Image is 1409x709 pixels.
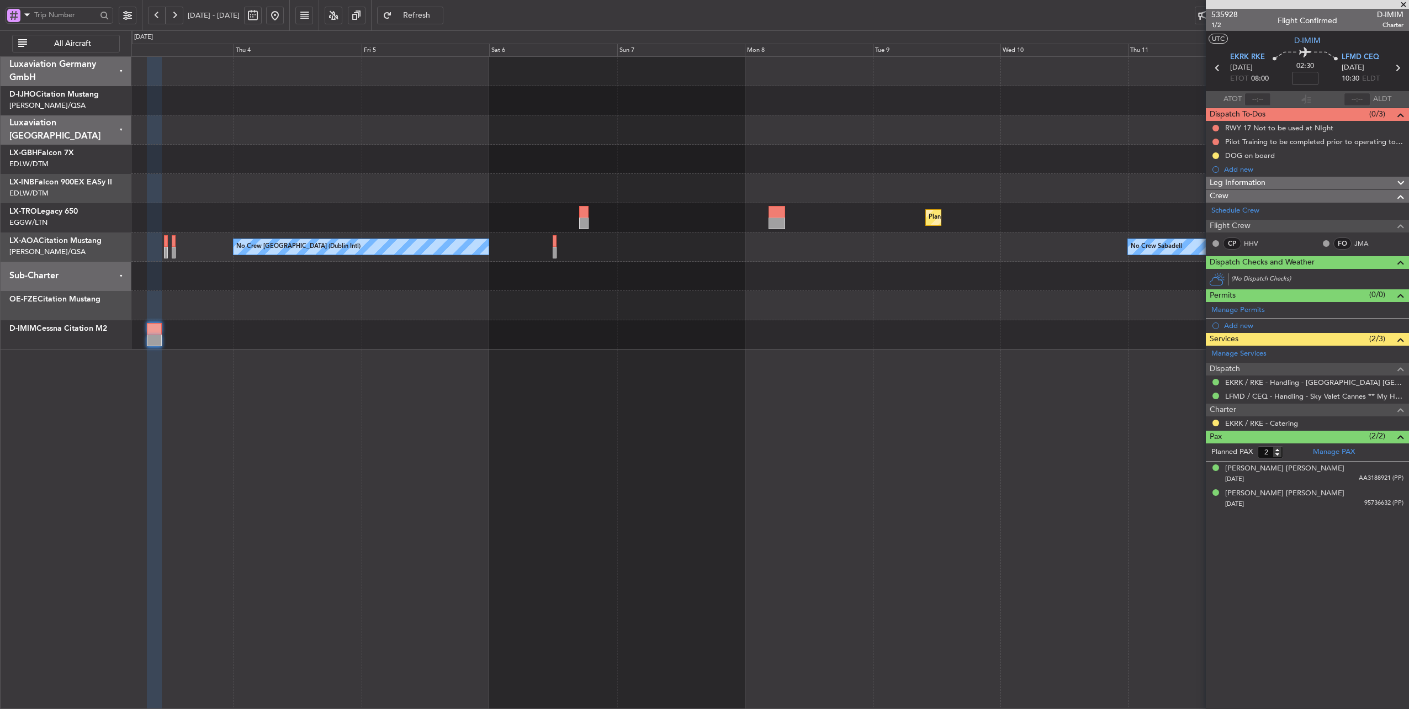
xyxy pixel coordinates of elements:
[1210,404,1236,416] span: Charter
[1210,289,1236,302] span: Permits
[1225,500,1244,508] span: [DATE]
[1362,73,1380,84] span: ELDT
[1210,431,1222,443] span: Pax
[1313,447,1355,458] a: Manage PAX
[394,12,439,19] span: Refresh
[9,188,49,198] a: EDLW/DTM
[9,149,74,157] a: LX-GBHFalcon 7X
[1225,419,1298,428] a: EKRK / RKE - Catering
[1294,35,1321,46] span: D-IMIM
[1223,94,1242,105] span: ATOT
[1211,305,1265,316] a: Manage Permits
[9,237,39,245] span: LX-AOA
[9,100,86,110] a: [PERSON_NAME]/QSA
[9,149,38,157] span: LX-GBH
[873,44,1000,57] div: Tue 9
[1333,237,1352,250] div: FO
[377,7,443,24] button: Refresh
[1278,15,1337,27] div: Flight Confirmed
[1342,73,1359,84] span: 10:30
[188,10,240,20] span: [DATE] - [DATE]
[1000,44,1128,57] div: Wed 10
[1210,220,1251,232] span: Flight Crew
[1296,61,1314,72] span: 02:30
[1211,205,1259,216] a: Schedule Crew
[1224,321,1403,330] div: Add new
[1211,20,1238,30] span: 1/2
[1211,447,1253,458] label: Planned PAX
[106,44,234,57] div: Wed 3
[1211,9,1238,20] span: 535928
[9,91,99,98] a: D-IJHOCitation Mustang
[1225,488,1344,499] div: [PERSON_NAME] [PERSON_NAME]
[1377,9,1403,20] span: D-IMIM
[1369,430,1385,442] span: (2/2)
[745,44,872,57] div: Mon 8
[1211,348,1267,359] a: Manage Services
[9,325,36,332] span: D-IMIM
[1369,289,1385,300] span: (0/0)
[34,7,97,23] input: Trip Number
[1231,274,1409,286] div: (No Dispatch Checks)
[9,178,34,186] span: LX-INB
[929,209,1001,226] div: Planned Maint Dusseldorf
[1377,20,1403,30] span: Charter
[1230,52,1265,63] span: EKRK RKE
[29,40,116,47] span: All Aircraft
[1225,475,1244,483] span: [DATE]
[1225,151,1275,160] div: DOG on board
[1359,474,1403,483] span: AA3188921 (PP)
[9,178,112,186] a: LX-INBFalcon 900EX EASy II
[12,35,120,52] button: All Aircraft
[1210,363,1240,375] span: Dispatch
[1225,137,1403,146] div: Pilot Training to be completed prior to operating to LFMD
[1342,62,1364,73] span: [DATE]
[1251,73,1269,84] span: 08:00
[1369,108,1385,120] span: (0/3)
[9,295,100,303] a: OE-FZECitation Mustang
[9,208,78,215] a: LX-TROLegacy 650
[1364,499,1403,508] span: 95736632 (PP)
[9,325,107,332] a: D-IMIMCessna Citation M2
[1373,94,1391,105] span: ALDT
[1244,93,1271,106] input: --:--
[1210,108,1265,121] span: Dispatch To-Dos
[9,208,37,215] span: LX-TRO
[1210,256,1315,269] span: Dispatch Checks and Weather
[1244,239,1269,248] a: HHV
[489,44,617,57] div: Sat 6
[1210,177,1265,189] span: Leg Information
[9,237,102,245] a: LX-AOACitation Mustang
[362,44,489,57] div: Fri 5
[1210,190,1228,203] span: Crew
[9,295,38,303] span: OE-FZE
[1223,237,1241,250] div: CP
[617,44,745,57] div: Sun 7
[9,247,86,257] a: [PERSON_NAME]/QSA
[1225,378,1403,387] a: EKRK / RKE - Handling - [GEOGRAPHIC_DATA] [GEOGRAPHIC_DATA] EKRK / RKE
[1354,239,1379,248] a: JMA
[1225,391,1403,401] a: LFMD / CEQ - Handling - Sky Valet Cannes ** My Handling**LFMD / CEQ
[9,159,49,169] a: EDLW/DTM
[1209,34,1228,44] button: UTC
[1210,333,1238,346] span: Services
[1224,165,1403,174] div: Add new
[1342,52,1379,63] span: LFMD CEQ
[234,44,361,57] div: Thu 4
[9,91,36,98] span: D-IJHO
[1230,62,1253,73] span: [DATE]
[1128,44,1256,57] div: Thu 11
[236,239,361,255] div: No Crew [GEOGRAPHIC_DATA] (Dublin Intl)
[1225,463,1344,474] div: [PERSON_NAME] [PERSON_NAME]
[134,33,153,42] div: [DATE]
[1225,123,1333,133] div: RWY 17 Not to be used at NIght
[1230,73,1248,84] span: ETOT
[1131,239,1182,255] div: No Crew Sabadell
[9,218,47,227] a: EGGW/LTN
[1369,333,1385,345] span: (2/3)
